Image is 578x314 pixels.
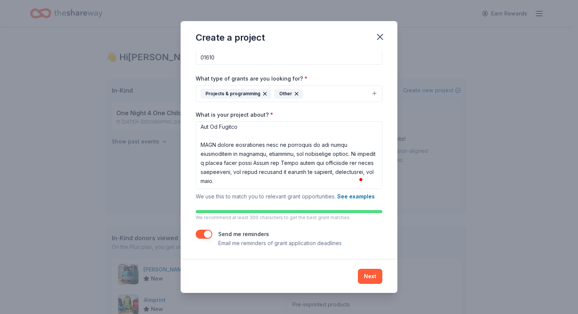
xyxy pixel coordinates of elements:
button: Projects & programmingOther [196,85,382,102]
div: Projects & programming [201,89,271,99]
label: Send me reminders [218,231,269,237]
label: What type of grants are you looking for? [196,75,307,82]
button: Next [358,269,382,284]
p: We recommend at least 300 characters to get the best grant matches. [196,215,382,221]
p: Email me reminders of grant application deadlines [218,239,342,248]
textarea: To enrich screen reader interactions, please activate Accessibility in Grammarly extension settings [196,121,382,189]
input: 12345 (U.S. only) [196,50,382,65]
span: We use this to match you to relevant grant opportunities. [196,193,375,200]
label: What is your project about? [196,111,273,119]
button: See examples [337,192,375,201]
div: Other [274,89,303,99]
div: Create a project [196,32,265,44]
